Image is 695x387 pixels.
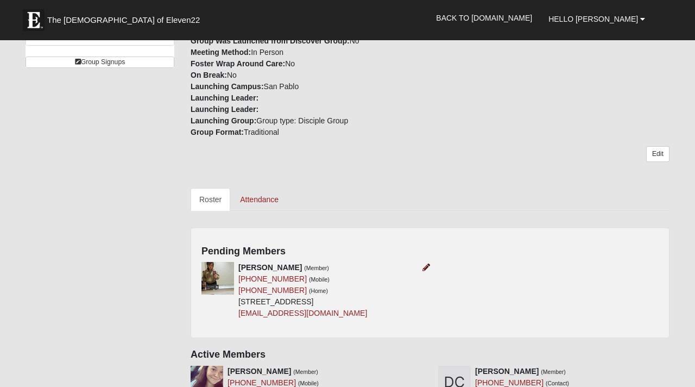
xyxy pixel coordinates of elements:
strong: Launching Leader: [191,93,258,102]
strong: Meeting Method: [191,48,251,57]
span: The [DEMOGRAPHIC_DATA] of Eleven22 [47,15,200,26]
strong: [PERSON_NAME] [228,367,291,376]
a: Roster [191,188,230,211]
a: Attendance [231,188,287,211]
img: Eleven22 logo [23,9,45,31]
strong: Group Was Launched from Discover Group: [191,36,350,45]
a: [EMAIL_ADDRESS][DOMAIN_NAME] [238,309,367,317]
span: Hello [PERSON_NAME] [548,15,638,23]
a: [PHONE_NUMBER] [238,286,307,295]
strong: Foster Wrap Around Care: [191,59,285,68]
a: The [DEMOGRAPHIC_DATA] of Eleven22 [17,4,235,31]
strong: Group Format: [191,128,244,136]
strong: [PERSON_NAME] [475,367,539,376]
small: (Home) [309,288,328,294]
div: [STREET_ADDRESS] [238,262,367,319]
strong: Launching Group: [191,116,256,125]
a: Edit [646,146,669,162]
strong: On Break: [191,71,227,79]
h4: Active Members [191,349,669,361]
a: Hello [PERSON_NAME] [540,5,653,33]
strong: Launching Leader: [191,105,258,114]
small: (Member) [304,265,329,271]
a: [PHONE_NUMBER] [238,274,307,283]
strong: [PERSON_NAME] [238,263,302,272]
h4: Pending Members [201,246,659,258]
strong: Launching Campus: [191,82,264,91]
small: (Mobile) [309,276,330,283]
a: Back to [DOMAIN_NAME] [428,4,540,32]
a: Group Signups [26,57,174,68]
